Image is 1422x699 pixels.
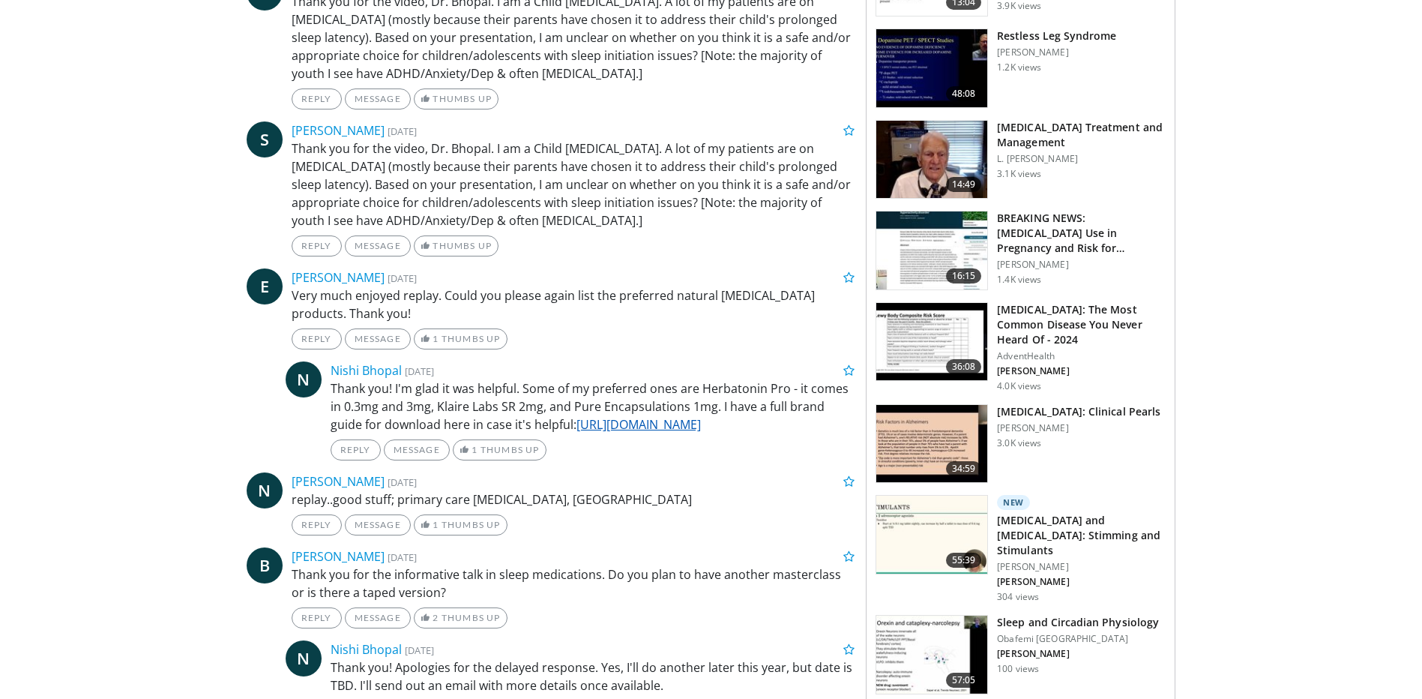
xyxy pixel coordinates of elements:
[997,211,1166,256] h3: BREAKING NEWS: [MEDICAL_DATA] Use in Pregnancy and Risk for [MEDICAL_DATA] in O…
[331,439,381,460] a: Reply
[997,591,1039,603] p: 304 views
[876,211,1166,290] a: 16:15 BREAKING NEWS: [MEDICAL_DATA] Use in Pregnancy and Risk for [MEDICAL_DATA] in O… [PERSON_NA...
[876,121,987,199] img: 131aa231-63ed-40f9-bacb-73b8cf340afb.150x105_q85_crop-smart_upscale.jpg
[876,405,987,483] img: 15519430-eeaa-4cab-9208-54a04bce086f.150x105_q85_crop-smart_upscale.jpg
[946,177,982,192] span: 14:49
[388,271,417,285] small: [DATE]
[292,88,342,109] a: Reply
[876,302,1166,392] a: 36:08 [MEDICAL_DATA]: The Most Common Disease You Never Heard Of - 2024 AdventHealth [PERSON_NAME...
[345,328,411,349] a: Message
[997,365,1166,377] p: [PERSON_NAME]
[997,437,1041,449] p: 3.0K views
[292,548,385,565] a: [PERSON_NAME]
[247,268,283,304] a: E
[876,211,987,289] img: c90f90a7-1582-4e37-8d9f-2570ffb07ff4.150x105_q85_crop-smart_upscale.jpg
[414,235,498,256] a: Thumbs Up
[876,616,987,694] img: de0dd24a-ab08-48a0-b002-fd5f0969979e.150x105_q85_crop-smart_upscale.jpg
[345,607,411,628] a: Message
[405,364,434,378] small: [DATE]
[997,663,1039,675] p: 100 views
[997,302,1166,347] h3: [MEDICAL_DATA]: The Most Common Disease You Never Heard Of - 2024
[876,496,987,574] img: d36e463e-79e1-402d-9e36-b355bbb887a9.150x105_q85_crop-smart_upscale.jpg
[997,61,1041,73] p: 1.2K views
[433,612,439,623] span: 2
[997,153,1166,165] p: L. [PERSON_NAME]
[433,333,439,344] span: 1
[876,615,1166,694] a: 57:05 Sleep and Circadian Physiology Obafemi [GEOGRAPHIC_DATA] [PERSON_NAME] 100 views
[997,46,1116,58] p: [PERSON_NAME]
[876,120,1166,199] a: 14:49 [MEDICAL_DATA] Treatment and Management L. [PERSON_NAME] 3.1K views
[247,547,283,583] a: B
[247,121,283,157] a: S
[997,633,1159,645] p: Obafemi [GEOGRAPHIC_DATA]
[997,350,1166,362] p: AdventHealth
[997,404,1160,419] h3: [MEDICAL_DATA]: Clinical Pearls
[286,361,322,397] a: N
[247,472,283,508] a: N
[997,28,1116,43] h3: Restless Leg Syndrome
[997,120,1166,150] h3: [MEDICAL_DATA] Treatment and Management
[388,124,417,138] small: [DATE]
[576,416,701,433] a: [URL][DOMAIN_NAME]
[997,259,1166,271] p: [PERSON_NAME]
[946,673,982,688] span: 57:05
[388,475,417,489] small: [DATE]
[292,565,855,601] p: Thank you for the informative talk in sleep medications. Do you plan to have another masterclass ...
[292,490,855,508] p: replay..good stuff; primary care [MEDICAL_DATA], [GEOGRAPHIC_DATA]
[876,29,987,107] img: cf0ca5dd-1399-4bd2-9d09-448e460422e9.150x105_q85_crop-smart_upscale.jpg
[292,235,342,256] a: Reply
[414,514,507,535] a: 1 Thumbs Up
[388,550,417,564] small: [DATE]
[433,519,439,530] span: 1
[292,473,385,490] a: [PERSON_NAME]
[384,439,450,460] a: Message
[997,495,1030,510] p: New
[292,269,385,286] a: [PERSON_NAME]
[876,404,1166,484] a: 34:59 [MEDICAL_DATA]: Clinical Pearls [PERSON_NAME] 3.0K views
[414,88,498,109] a: Thumbs Up
[414,328,507,349] a: 1 Thumbs Up
[345,514,411,535] a: Message
[405,643,434,657] small: [DATE]
[345,88,411,109] a: Message
[292,607,342,628] a: Reply
[997,380,1041,392] p: 4.0K views
[997,615,1159,630] h3: Sleep and Circadian Physiology
[876,495,1166,603] a: 55:39 New [MEDICAL_DATA] and [MEDICAL_DATA]: Stimming and Stimulants [PERSON_NAME] [PERSON_NAME] ...
[997,576,1166,588] p: [PERSON_NAME]
[292,286,855,322] p: Very much enjoyed replay. Could you please again list the preferred natural [MEDICAL_DATA] produc...
[997,274,1041,286] p: 1.4K views
[331,658,855,694] p: Thank you! Apologies for the delayed response. Yes, I'll do another later this year, but date is ...
[292,328,342,349] a: Reply
[946,461,982,476] span: 34:59
[946,268,982,283] span: 16:15
[331,641,402,658] a: Nishi Bhopal
[345,235,411,256] a: Message
[997,561,1166,573] p: [PERSON_NAME]
[286,640,322,676] a: N
[331,362,402,379] a: Nishi Bhopal
[997,648,1159,660] p: [PERSON_NAME]
[946,553,982,568] span: 55:39
[292,514,342,535] a: Reply
[997,168,1041,180] p: 3.1K views
[292,122,385,139] a: [PERSON_NAME]
[946,86,982,101] span: 48:08
[292,139,855,229] p: Thank you for the video, Dr. Bhopal. I am a Child [MEDICAL_DATA]. A lot of my patients are on [ME...
[997,513,1166,558] h3: [MEDICAL_DATA] and [MEDICAL_DATA]: Stimming and Stimulants
[876,303,987,381] img: 65ca0ca3-a50a-4542-abb4-d906048a210a.150x105_q85_crop-smart_upscale.jpg
[876,28,1166,108] a: 48:08 Restless Leg Syndrome [PERSON_NAME] 1.2K views
[946,359,982,374] span: 36:08
[453,439,546,460] a: 1 Thumbs Up
[997,422,1160,434] p: [PERSON_NAME]
[331,379,855,433] p: Thank you! I'm glad it was helpful. Some of my preferred ones are Herbatonin Pro - it comes in 0....
[472,444,477,455] span: 1
[414,607,507,628] a: 2 Thumbs Up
